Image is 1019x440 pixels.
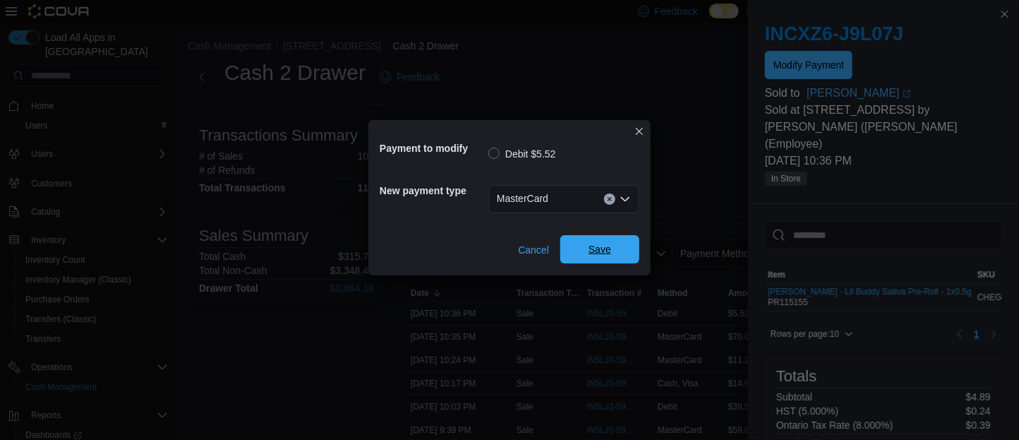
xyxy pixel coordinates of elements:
[560,235,639,263] button: Save
[518,243,549,257] span: Cancel
[497,190,548,207] span: MasterCard
[604,194,615,205] button: Clear input
[589,242,611,256] span: Save
[488,145,556,162] label: Debit $5.52
[631,123,648,140] button: Closes this modal window
[554,191,555,208] input: Accessible screen reader label
[620,194,631,205] button: Open list of options
[380,177,486,205] h5: New payment type
[380,134,486,162] h5: Payment to modify
[512,236,555,264] button: Cancel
